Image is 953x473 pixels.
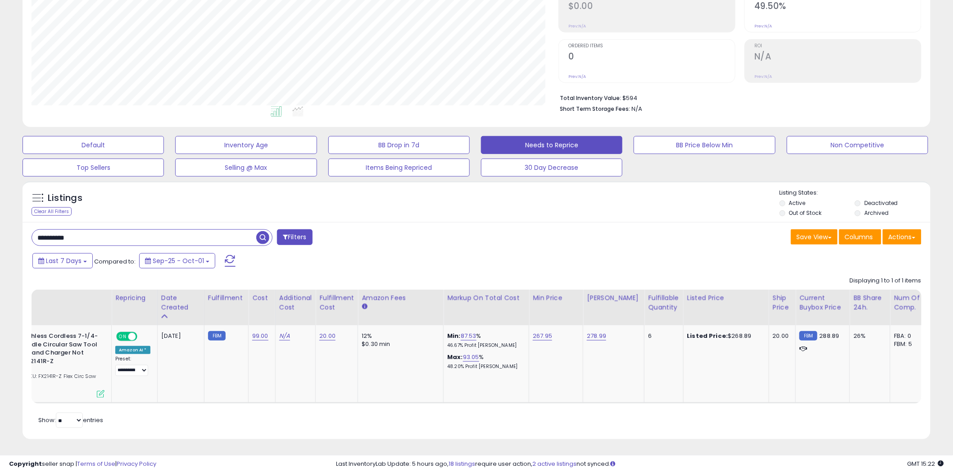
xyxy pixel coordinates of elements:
button: Sep-25 - Oct-01 [139,253,215,268]
b: Total Inventory Value: [560,94,621,102]
h2: N/A [754,51,921,64]
strong: Copyright [9,459,42,468]
label: Archived [864,209,889,217]
p: 48.20% Profit [PERSON_NAME] [447,364,522,370]
div: Date Created [161,293,200,312]
button: BB Price Below Min [634,136,775,154]
p: Listing States: [780,189,930,197]
button: Non Competitive [787,136,928,154]
span: N/A [631,105,642,113]
button: Default [23,136,164,154]
small: Prev: N/A [754,74,772,79]
h2: 0 [568,51,735,64]
div: Markup on Total Cost [447,293,525,303]
div: Cost [252,293,272,303]
small: Prev: N/A [568,23,586,29]
div: $0.30 min [362,340,436,348]
button: Inventory Age [175,136,317,154]
h2: 49.50% [754,1,921,13]
a: N/A [279,332,290,341]
span: Ordered Items [568,44,735,49]
button: Actions [883,229,921,245]
a: 2 active listings [533,459,577,468]
div: [PERSON_NAME] [587,293,640,303]
div: 26% [853,332,883,340]
span: OFF [136,333,150,341]
a: 18 listings [449,459,476,468]
a: Terms of Use [77,459,115,468]
span: 288.89 [820,332,840,340]
button: Items Being Repriced [328,159,470,177]
div: Clear All Filters [32,207,72,216]
span: Sep-25 - Oct-01 [153,256,204,265]
span: Columns [845,232,873,241]
a: 20.00 [319,332,336,341]
div: Displaying 1 to 1 of 1 items [850,277,921,285]
b: Max: [447,353,463,361]
div: Ship Price [773,293,792,312]
div: Amazon Fees [362,293,440,303]
div: Min Price [533,293,579,303]
div: 6 [648,332,676,340]
div: 12% [362,332,436,340]
button: 30 Day Decrease [481,159,622,177]
button: Needs to Reprice [481,136,622,154]
a: 278.99 [587,332,606,341]
div: Listed Price [687,293,765,303]
button: BB Drop in 7d [328,136,470,154]
div: Fulfillment Cost [319,293,354,312]
a: 93.05 [463,353,479,362]
button: Filters [277,229,312,245]
button: Columns [839,229,881,245]
small: FBM [208,331,226,341]
small: Amazon Fees. [362,303,367,311]
button: Last 7 Days [32,253,93,268]
th: The percentage added to the cost of goods (COGS) that forms the calculator for Min & Max prices. [444,290,529,325]
div: FBM: 5 [894,340,924,348]
div: Amazon AI * [115,346,150,354]
span: 2025-10-9 15:22 GMT [908,459,944,468]
a: 87.53 [461,332,476,341]
span: ON [117,333,128,341]
h5: Listings [48,192,82,205]
div: Fulfillment [208,293,245,303]
label: Active [789,199,806,207]
a: 99.00 [252,332,268,341]
b: Listed Price: [687,332,728,340]
span: ROI [754,44,921,49]
div: % [447,332,522,349]
span: Show: entries [38,416,103,424]
div: Current Buybox Price [799,293,846,312]
a: 267.95 [533,332,552,341]
b: Short Term Storage Fees: [560,105,630,113]
div: Additional Cost [279,293,312,312]
div: % [447,353,522,370]
li: $594 [560,92,915,103]
small: Prev: N/A [754,23,772,29]
div: Repricing [115,293,154,303]
label: Deactivated [864,199,898,207]
label: Out of Stock [789,209,822,217]
div: Fulfillable Quantity [648,293,679,312]
button: Save View [791,229,838,245]
div: 20.00 [773,332,789,340]
small: FBM [799,331,817,341]
button: Top Sellers [23,159,164,177]
button: Selling @ Max [175,159,317,177]
span: Compared to: [94,257,136,266]
div: [DATE] [161,332,197,340]
a: Privacy Policy [117,459,156,468]
div: BB Share 24h. [853,293,886,312]
b: Min: [447,332,461,340]
div: seller snap | | [9,460,156,468]
div: Last InventoryLab Update: 5 hours ago, require user action, not synced. [336,460,944,468]
h2: $0.00 [568,1,735,13]
small: Prev: N/A [568,74,586,79]
div: $268.89 [687,332,762,340]
div: FBA: 0 [894,332,924,340]
div: Preset: [115,356,150,376]
div: Num of Comp. [894,293,927,312]
span: Last 7 Days [46,256,82,265]
p: 46.67% Profit [PERSON_NAME] [447,342,522,349]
